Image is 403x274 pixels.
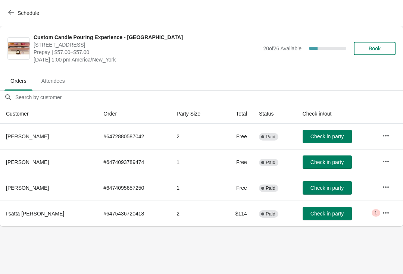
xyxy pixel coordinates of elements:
span: Prepay | $57.00–$57.00 [34,48,259,56]
button: Check in party [303,155,352,169]
span: Check in party [310,185,344,191]
span: Paid [266,134,275,140]
span: 1 [375,210,377,216]
td: 1 [171,175,220,201]
th: Order [97,104,171,124]
span: 20 of 26 Available [263,45,302,51]
button: Check in party [303,181,352,195]
td: # 6474095657250 [97,175,171,201]
td: 2 [171,124,220,149]
td: Free [220,175,253,201]
button: Check in party [303,207,352,220]
span: Custom Candle Pouring Experience - [GEOGRAPHIC_DATA] [34,34,259,41]
span: Schedule [18,10,39,16]
span: I’satta [PERSON_NAME] [6,211,64,217]
td: # 6475436720418 [97,201,171,226]
td: # 6474093789474 [97,149,171,175]
span: Paid [266,185,275,191]
span: [PERSON_NAME] [6,159,49,165]
img: Custom Candle Pouring Experience - Fort Lauderdale [8,42,29,55]
td: Free [220,149,253,175]
span: Check in party [310,133,344,139]
span: Check in party [310,159,344,165]
button: Book [354,42,396,55]
span: [DATE] 1:00 pm America/New_York [34,56,259,63]
th: Status [253,104,297,124]
span: [PERSON_NAME] [6,133,49,139]
span: Paid [266,160,275,166]
td: Free [220,124,253,149]
th: Total [220,104,253,124]
span: Check in party [310,211,344,217]
button: Schedule [4,6,45,20]
th: Party Size [171,104,220,124]
span: [STREET_ADDRESS] [34,41,259,48]
span: Orders [4,74,32,88]
input: Search by customer [15,91,403,104]
td: $114 [220,201,253,226]
button: Check in party [303,130,352,143]
td: 2 [171,201,220,226]
span: Attendees [35,74,71,88]
span: Paid [266,211,275,217]
td: # 6472880587042 [97,124,171,149]
span: Book [369,45,381,51]
span: [PERSON_NAME] [6,185,49,191]
th: Check in/out [297,104,376,124]
td: 1 [171,149,220,175]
